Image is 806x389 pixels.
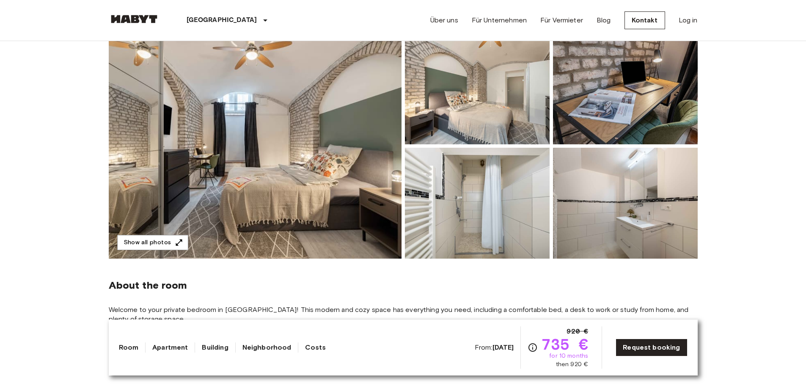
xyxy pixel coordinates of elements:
[472,15,527,25] a: Für Unternehmen
[305,342,326,353] a: Costs
[540,15,583,25] a: Für Vermieter
[109,15,160,23] img: Habyt
[624,11,665,29] a: Kontakt
[492,343,514,351] b: [DATE]
[553,148,698,259] img: Picture of unit DE-02-004-006-05HF
[109,279,698,292] span: About the room
[109,33,402,259] img: Marketing picture of unit DE-02-004-006-05HF
[567,326,588,337] span: 920 €
[541,337,588,352] span: 735 €
[430,15,458,25] a: Über uns
[616,339,687,356] a: Request booking
[405,148,550,259] img: Picture of unit DE-02-004-006-05HF
[119,342,139,353] a: Room
[152,342,188,353] a: Apartment
[202,342,228,353] a: Building
[679,15,698,25] a: Log in
[117,235,188,251] button: Show all photos
[109,305,698,324] span: Welcome to your private bedroom in [GEOGRAPHIC_DATA]! This modern and cozy space has everything y...
[597,15,611,25] a: Blog
[556,360,589,369] span: then 920 €
[187,15,257,25] p: [GEOGRAPHIC_DATA]
[405,33,550,144] img: Picture of unit DE-02-004-006-05HF
[553,33,698,144] img: Picture of unit DE-02-004-006-05HF
[475,343,514,352] span: From:
[528,342,538,353] svg: Check cost overview for full price breakdown. Please note that discounts apply to new joiners onl...
[549,352,588,360] span: for 10 months
[242,342,292,353] a: Neighborhood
